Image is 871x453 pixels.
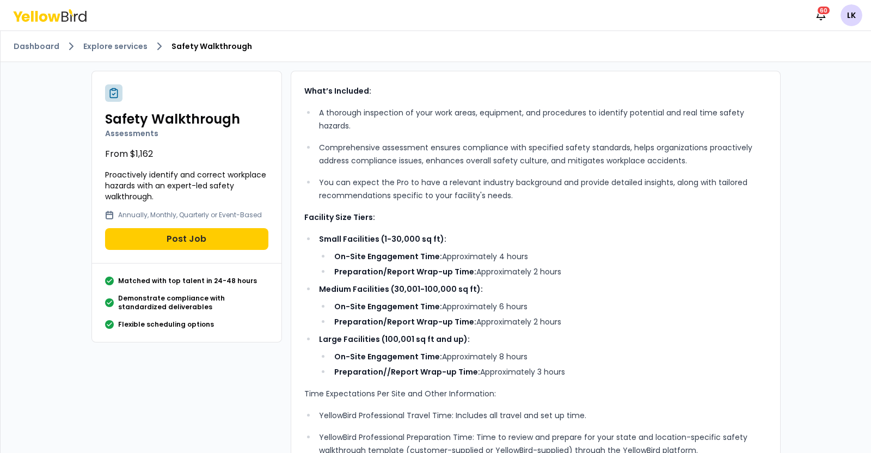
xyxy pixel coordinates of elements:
strong: Facility Size Tiers: [304,212,375,223]
p: Matched with top talent in 24-48 hours [118,277,257,285]
strong: Medium Facilities (30,001-100,000 sq ft): [319,284,483,295]
li: Approximately 3 hours [331,365,766,378]
strong: Large Facilities (100,001 sq ft and up): [319,334,470,345]
p: Assessments [105,128,268,139]
li: Approximately 2 hours [331,265,766,278]
li: Approximately 8 hours [331,350,766,363]
a: Explore services [83,41,148,52]
p: Time Expectations Per Site and Other Information: [304,387,767,400]
nav: breadcrumb [14,40,858,53]
li: Approximately 4 hours [331,250,766,263]
h2: Safety Walkthrough [105,111,268,128]
div: 60 [817,5,831,15]
a: Dashboard [14,41,59,52]
p: YellowBird Professional Travel Time: Includes all travel and set up time. [319,409,766,422]
button: 60 [810,4,832,26]
span: Safety Walkthrough [171,41,252,52]
strong: Small Facilities (1-30,000 sq ft): [319,234,446,244]
p: Proactively identify and correct workplace hazards with an expert-led safety walkthrough. [105,169,268,202]
li: Approximately 2 hours [331,315,766,328]
p: Annually, Monthly, Quarterly or Event-Based [118,211,262,219]
p: Demonstrate compliance with standardized deliverables [118,294,268,311]
p: Flexible scheduling options [118,320,214,329]
li: Approximately 6 hours [331,300,766,313]
p: A thorough inspection of your work areas, equipment, and procedures to identify potential and rea... [319,106,766,132]
strong: Preparation/Report Wrap-up Time: [334,316,476,327]
strong: On-Site Engagement Time: [334,301,442,312]
button: Post Job [105,228,268,250]
strong: What’s Included: [304,85,371,96]
p: You can expect the Pro to have a relevant industry background and provide detailed insights, alon... [319,176,766,202]
strong: Preparation/Report Wrap-up Time: [334,266,476,277]
strong: On-Site Engagement Time: [334,251,442,262]
span: LK [841,4,862,26]
strong: On-Site Engagement Time: [334,351,442,362]
p: Comprehensive assessment ensures compliance with specified safety standards, helps organizations ... [319,141,766,167]
p: From $1,162 [105,148,268,161]
strong: Preparation//Report Wrap-up Time: [334,366,480,377]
